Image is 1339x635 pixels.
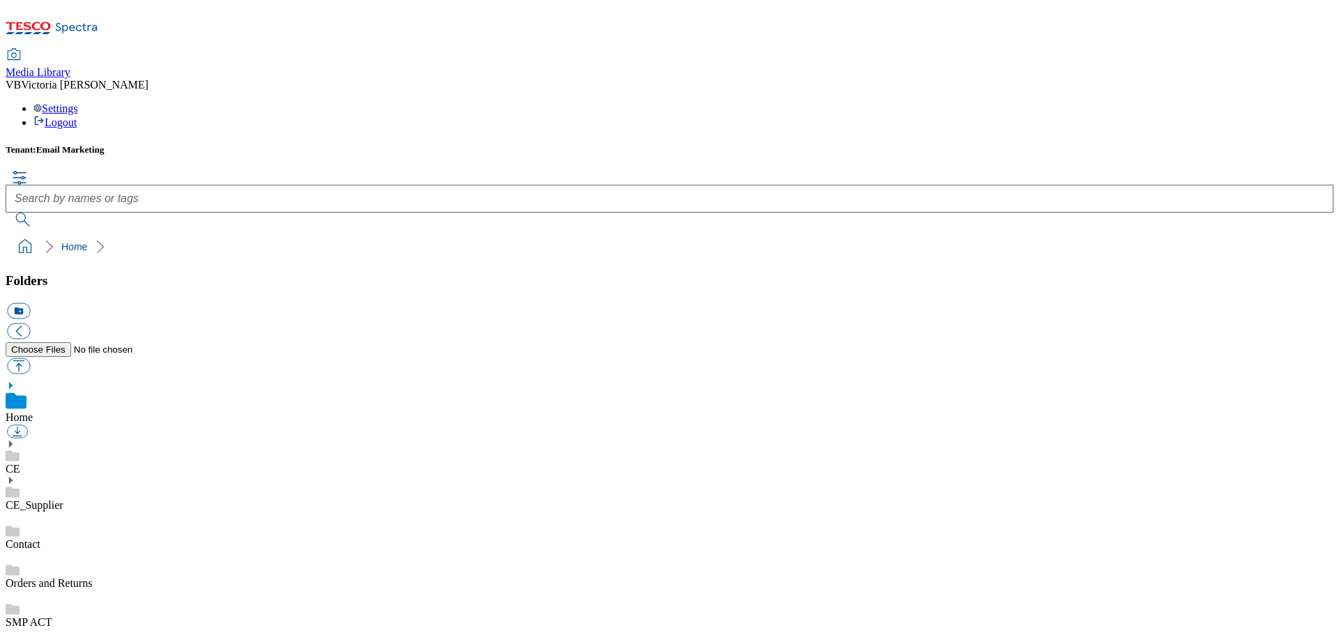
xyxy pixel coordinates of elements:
[36,144,105,155] span: Email Marketing
[14,236,36,258] a: home
[6,49,70,79] a: Media Library
[6,538,40,550] a: Contact
[33,116,77,128] a: Logout
[6,616,52,628] a: SMP ACT
[6,273,1333,289] h3: Folders
[6,577,92,589] a: Orders and Returns
[21,79,149,91] span: Victoria [PERSON_NAME]
[6,234,1333,260] nav: breadcrumb
[61,241,87,252] a: Home
[6,79,21,91] span: VB
[6,463,20,475] a: CE
[6,411,33,423] a: Home
[6,499,63,511] a: CE_Supplier
[6,66,70,78] span: Media Library
[6,144,1333,155] h5: Tenant:
[6,185,1333,213] input: Search by names or tags
[33,102,78,114] a: Settings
